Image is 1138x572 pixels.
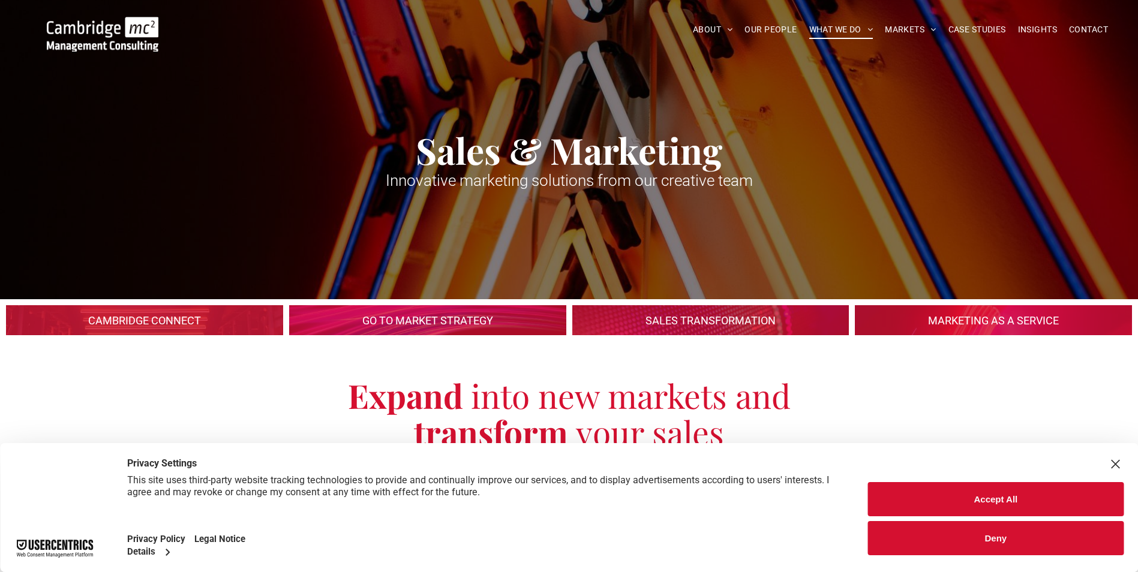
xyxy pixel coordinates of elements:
[471,373,791,417] span: into new markets and
[414,410,568,454] span: transform
[942,20,1012,39] a: CASE STUDIES
[416,126,722,174] span: Sales & Marketing
[289,305,566,335] a: Innovative Marketing Solutions From our Creative Team | Sales and Marketing
[47,19,158,31] a: Your Business Transformed | Cambridge Management Consulting
[687,20,739,39] a: ABOUT
[47,17,158,52] img: Go to Homepage
[348,373,463,417] span: Expand
[803,20,879,39] a: WHAT WE DO
[855,305,1132,335] a: Innovative Marketing Solutions From our Creative Team | Sales and Marketing
[879,20,942,39] a: MARKETS
[576,410,724,454] span: your sales
[386,171,753,189] span: Innovative marketing solutions from our creative team
[738,20,803,39] a: OUR PEOPLE
[572,305,849,335] a: Innovative Marketing Solutions From our Creative Team | Sales and Marketing
[1012,20,1063,39] a: INSIGHTS
[1063,20,1114,39] a: CONTACT
[6,305,283,335] a: Innovative Marketing Solutions From our Creative Team | Sales and Marketing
